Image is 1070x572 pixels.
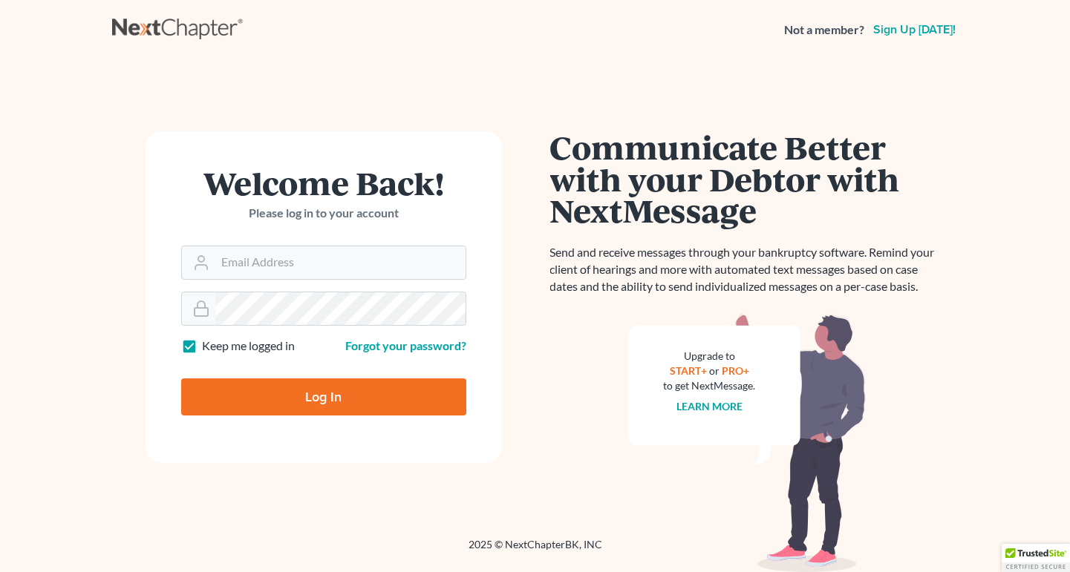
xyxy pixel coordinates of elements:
[345,338,466,352] a: Forgot your password?
[664,378,756,393] div: to get NextMessage.
[722,364,749,377] a: PRO+
[784,22,864,39] strong: Not a member?
[550,131,944,226] h1: Communicate Better with your Debtor with NextMessage
[870,24,959,36] a: Sign up [DATE]!
[181,205,466,222] p: Please log in to your account
[181,378,466,415] input: Log In
[1002,544,1070,572] div: TrustedSite Certified
[676,400,743,412] a: Learn more
[709,364,720,377] span: or
[550,244,944,295] p: Send and receive messages through your bankruptcy software. Remind your client of hearings and mo...
[202,338,295,355] label: Keep me logged in
[112,537,959,564] div: 2025 © NextChapterBK, INC
[181,167,466,199] h1: Welcome Back!
[664,349,756,364] div: Upgrade to
[215,246,466,279] input: Email Address
[670,364,707,377] a: START+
